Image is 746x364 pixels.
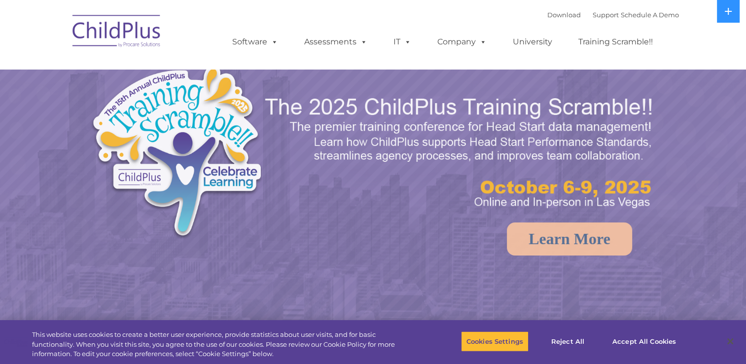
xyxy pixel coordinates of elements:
button: Reject All [537,331,599,352]
button: Close [719,330,741,352]
a: Software [222,32,288,52]
a: Assessments [294,32,377,52]
a: Learn More [507,222,632,255]
a: University [503,32,562,52]
img: ChildPlus by Procare Solutions [68,8,166,57]
a: Support [593,11,619,19]
div: This website uses cookies to create a better user experience, provide statistics about user visit... [32,330,410,359]
a: Training Scramble!! [568,32,663,52]
a: Download [547,11,581,19]
font: | [547,11,679,19]
button: Accept All Cookies [607,331,681,352]
a: IT [384,32,421,52]
button: Cookies Settings [461,331,529,352]
a: Schedule A Demo [621,11,679,19]
a: Company [427,32,497,52]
